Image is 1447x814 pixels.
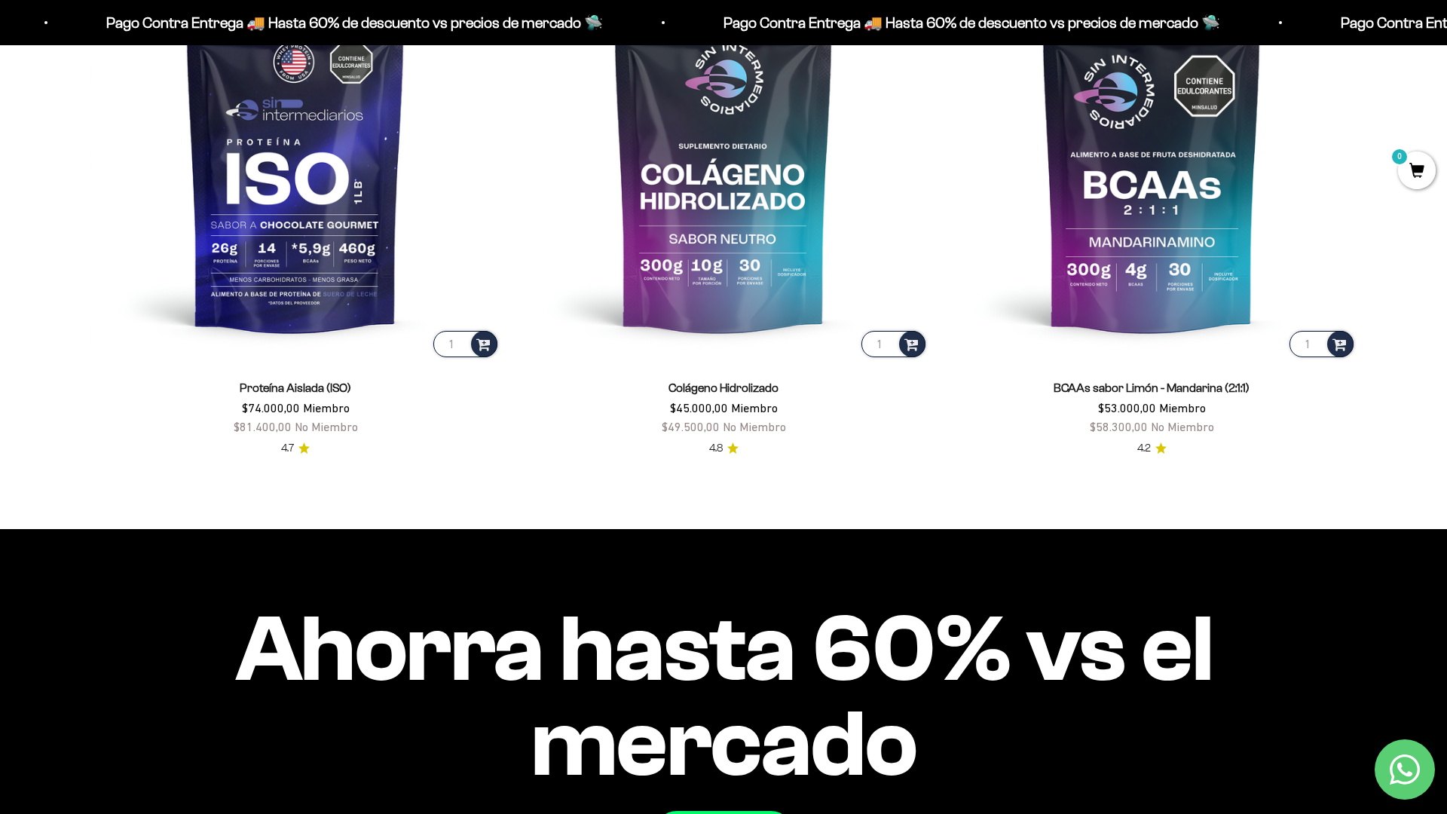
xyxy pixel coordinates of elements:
a: 4.84.8 de 5.0 estrellas [709,440,739,457]
a: 4.74.7 de 5.0 estrellas [281,440,310,457]
span: Miembro [731,401,778,415]
span: 4.8 [709,440,723,457]
a: Proteína Aislada (ISO) [240,381,351,394]
a: Colágeno Hidrolizado [668,381,779,394]
span: $49.500,00 [662,420,720,433]
a: 0 [1398,164,1436,180]
span: Miembro [303,401,350,415]
span: No Miembro [723,420,786,433]
span: 4.2 [1137,440,1151,457]
span: 4.7 [281,440,294,457]
mark: 0 [1390,148,1409,166]
span: $53.000,00 [1098,401,1156,415]
span: Miembro [1159,401,1206,415]
a: 4.24.2 de 5.0 estrellas [1137,440,1167,457]
impact-text: Ahorra hasta 60% vs el mercado [90,601,1357,791]
a: BCAAs sabor Limón - Mandarina (2:1:1) [1054,381,1250,394]
span: $81.400,00 [234,420,292,433]
span: $58.300,00 [1090,420,1148,433]
span: No Miembro [1151,420,1214,433]
span: No Miembro [295,420,358,433]
span: $45.000,00 [670,401,728,415]
span: $74.000,00 [242,401,300,415]
p: Pago Contra Entrega 🚚 Hasta 60% de descuento vs precios de mercado 🛸 [616,11,1113,35]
